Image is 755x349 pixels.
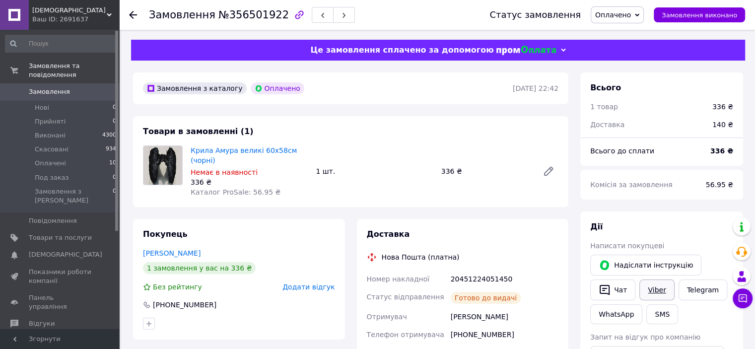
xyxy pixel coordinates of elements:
span: Панель управління [29,293,92,311]
a: Крила Амура великі 60х58см (чорні) [191,146,297,164]
a: Telegram [679,279,727,300]
span: Доставка [590,121,624,129]
span: №356501922 [218,9,289,21]
span: 4300 [102,131,116,140]
span: Товари в замовленні (1) [143,127,254,136]
span: Оплачено [595,11,631,19]
button: Чат з покупцем [733,288,753,308]
span: Всього до сплати [590,147,654,155]
span: Комісія за замовлення [590,181,673,189]
input: Пошук [5,35,117,53]
div: Замовлення з каталогу [143,82,247,94]
div: 1 замовлення у вас на 336 ₴ [143,262,256,274]
span: Замовлення з [PERSON_NAME] [35,187,113,205]
div: 336 ₴ [437,164,535,178]
div: Готово до видачі [451,292,521,304]
span: [DEMOGRAPHIC_DATA] [29,250,102,259]
b: 336 ₴ [710,147,733,155]
a: Viber [639,279,674,300]
span: Каталог ProSale: 56.95 ₴ [191,188,280,196]
div: 20451224051450 [449,270,560,288]
span: Номер накладної [367,275,430,283]
div: 1 шт. [312,164,437,178]
span: Прийняті [35,117,66,126]
button: SMS [646,304,678,324]
span: Замовлення виконано [662,11,737,19]
span: Доставка [367,229,410,239]
time: [DATE] 22:42 [513,84,558,92]
div: 336 ₴ [712,102,733,112]
span: Виконані [35,131,66,140]
span: Отримувач [367,313,407,321]
span: Нові [35,103,49,112]
span: Samsara [32,6,107,15]
span: Додати відгук [282,283,335,291]
div: 140 ₴ [706,114,739,136]
div: [PERSON_NAME] [449,308,560,326]
a: Редагувати [539,161,558,181]
span: 10 [109,159,116,168]
span: Повідомлення [29,216,77,225]
span: Без рейтингу [153,283,202,291]
span: Статус відправлення [367,293,444,301]
span: Відгуки [29,319,55,328]
div: Оплачено [251,82,304,94]
img: Крила Амура великі 60х58см (чорні) [143,146,182,185]
span: Телефон отримувача [367,331,444,339]
span: Замовлення [149,9,215,21]
span: Це замовлення сплачено за допомогою [310,45,493,55]
span: Всього [590,83,621,92]
div: Нова Пошта (платна) [379,252,462,262]
span: 0 [113,187,116,205]
span: Немає в наявності [191,168,258,176]
img: evopay logo [496,46,556,55]
a: WhatsApp [590,304,642,324]
span: Оплачені [35,159,66,168]
span: Запит на відгук про компанію [590,333,700,341]
button: Чат [590,279,635,300]
span: Показники роботи компанії [29,268,92,285]
span: 0 [113,173,116,182]
div: [PHONE_NUMBER] [449,326,560,344]
span: Скасовані [35,145,69,154]
span: 0 [113,117,116,126]
button: Надіслати інструкцію [590,255,701,276]
div: [PHONE_NUMBER] [152,300,217,310]
div: 336 ₴ [191,177,308,187]
div: Ваш ID: 2691637 [32,15,119,24]
span: Написати покупцеві [590,242,664,250]
span: 56.95 ₴ [706,181,733,189]
span: Товари та послуги [29,233,92,242]
span: Замовлення [29,87,70,96]
span: 1 товар [590,103,618,111]
span: 934 [106,145,116,154]
span: Дії [590,222,603,231]
button: Замовлення виконано [654,7,745,22]
span: Под заказ [35,173,69,182]
span: Покупець [143,229,188,239]
span: 0 [113,103,116,112]
div: Повернутися назад [129,10,137,20]
div: Статус замовлення [489,10,581,20]
a: [PERSON_NAME] [143,249,201,257]
span: Замовлення та повідомлення [29,62,119,79]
